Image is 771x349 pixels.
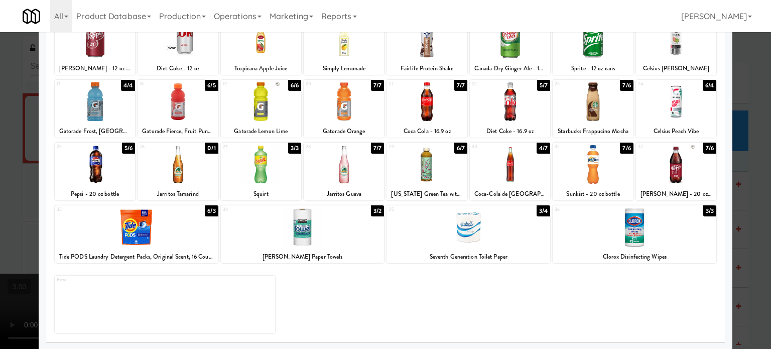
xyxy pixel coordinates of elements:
[555,80,593,88] div: 23
[554,188,631,200] div: Sunkist - 20 oz bottle
[288,143,301,154] div: 3/3
[223,80,261,88] div: 19
[221,143,301,200] div: 273/3Squirt
[304,188,384,200] div: Jarritos Guava
[139,188,216,200] div: Jarritos Tamarind
[55,62,135,75] div: [PERSON_NAME] - 12 oz cans
[56,188,134,200] div: Pepsi - 20 oz bottle
[56,62,134,75] div: [PERSON_NAME] - 12 oz cans
[140,143,178,151] div: 26
[387,17,467,75] div: 135/5Fairlife Protein Shake
[454,143,467,154] div: 6/7
[471,62,549,75] div: Canada Dry Ginger Ale - 12 oz
[138,80,218,138] div: 186/5Gatorade Fierce, Fruit Punch - 20 oz
[636,188,716,200] div: [PERSON_NAME] - 20 oz Bottle
[221,80,301,138] div: 196/6Gatorade Lemon Lime
[56,251,217,263] div: Tide PODS Laundry Detergent Packs, Original Scent, 16 Count
[387,143,467,200] div: 296/7[US_STATE] Green Tea with [MEDICAL_DATA] and Honey
[55,205,218,263] div: 336/3Tide PODS Laundry Detergent Packs, Original Scent, 16 Count
[388,62,465,75] div: Fairlife Protein Shake
[636,143,716,200] div: 327/6[PERSON_NAME] - 20 oz Bottle
[472,143,510,151] div: 30
[304,143,384,200] div: 287/7Jarritos Guava
[553,125,633,138] div: Starbucks Frappucino Mocha
[222,251,383,263] div: [PERSON_NAME] Paper Towels
[205,205,218,216] div: 6/3
[371,205,384,216] div: 3/2
[553,143,633,200] div: 317/6Sunkist - 20 oz bottle
[305,188,382,200] div: Jarritos Guava
[371,143,384,154] div: 7/7
[470,17,550,75] div: 140/6Canada Dry Ginger Ale - 12 oz
[388,188,465,200] div: [US_STATE] Green Tea with [MEDICAL_DATA] and Honey
[57,80,95,88] div: 17
[55,125,135,138] div: Gatorade Frost, [GEOGRAPHIC_DATA]
[553,205,716,263] div: 363/3Clorox Disinfecting Wipes
[55,276,275,333] div: Extra
[55,143,135,200] div: 255/6Pepsi - 20 oz bottle
[305,125,382,138] div: Gatorade Orange
[371,80,384,91] div: 7/7
[555,205,634,214] div: 36
[620,143,633,154] div: 7/6
[470,188,550,200] div: Coca-Cola de [GEOGRAPHIC_DATA]
[288,80,301,91] div: 6/6
[221,251,384,263] div: [PERSON_NAME] Paper Towels
[387,205,550,263] div: 353/4Seventh Generation Toilet Paper
[138,143,218,200] div: 260/1Jarritos Tamarind
[138,17,218,75] div: 105/7Diet Coke - 12 oz
[471,188,549,200] div: Coca-Cola de [GEOGRAPHIC_DATA]
[470,143,550,200] div: 304/7Coca-Cola de [GEOGRAPHIC_DATA]
[55,80,135,138] div: 174/4Gatorade Frost, [GEOGRAPHIC_DATA]
[636,62,716,75] div: Celsius [PERSON_NAME]
[537,143,550,154] div: 4/7
[57,143,95,151] div: 25
[57,205,137,214] div: 33
[555,143,593,151] div: 31
[140,80,178,88] div: 18
[554,251,715,263] div: Clorox Disinfecting Wipes
[554,125,631,138] div: Starbucks Frappucino Mocha
[55,17,135,75] div: 94/6[PERSON_NAME] - 12 oz cans
[470,80,550,138] div: 225/7Diet Coke - 16.9 oz
[637,188,715,200] div: [PERSON_NAME] - 20 oz Bottle
[454,80,467,91] div: 7/7
[223,143,261,151] div: 27
[470,125,550,138] div: Diet Coke - 16.9 oz
[223,205,303,214] div: 34
[387,125,467,138] div: Coca Cola - 16.9 oz
[304,17,384,75] div: 124/6Simply Lemonade
[56,125,134,138] div: Gatorade Frost, [GEOGRAPHIC_DATA]
[703,80,716,91] div: 6/4
[553,17,633,75] div: 157/7Sprite - 12 oz cans
[139,62,216,75] div: Diet Coke - 12 oz
[205,80,218,91] div: 6/5
[389,80,427,88] div: 21
[304,62,384,75] div: Simply Lemonade
[388,125,465,138] div: Coca Cola - 16.9 oz
[470,62,550,75] div: Canada Dry Ginger Ale - 12 oz
[387,251,550,263] div: Seventh Generation Toilet Paper
[221,205,384,263] div: 343/2[PERSON_NAME] Paper Towels
[636,125,716,138] div: Celsius Peach Vibe
[553,80,633,138] div: 237/6Starbucks Frappucino Mocha
[388,251,549,263] div: Seventh Generation Toilet Paper
[389,205,468,214] div: 35
[221,62,301,75] div: Tropicana Apple Juice
[221,188,301,200] div: Squirt
[703,143,716,154] div: 7/6
[304,125,384,138] div: Gatorade Orange
[55,188,135,200] div: Pepsi - 20 oz bottle
[620,80,633,91] div: 7/6
[553,188,633,200] div: Sunkist - 20 oz bottle
[387,62,467,75] div: Fairlife Protein Shake
[306,80,344,88] div: 20
[222,188,300,200] div: Squirt
[553,251,716,263] div: Clorox Disinfecting Wipes
[638,80,676,88] div: 24
[387,80,467,138] div: 217/7Coca Cola - 16.9 oz
[139,125,216,138] div: Gatorade Fierce, Fruit Punch - 20 oz
[387,188,467,200] div: [US_STATE] Green Tea with [MEDICAL_DATA] and Honey
[553,62,633,75] div: Sprite - 12 oz cans
[636,80,716,138] div: 246/4Celsius Peach Vibe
